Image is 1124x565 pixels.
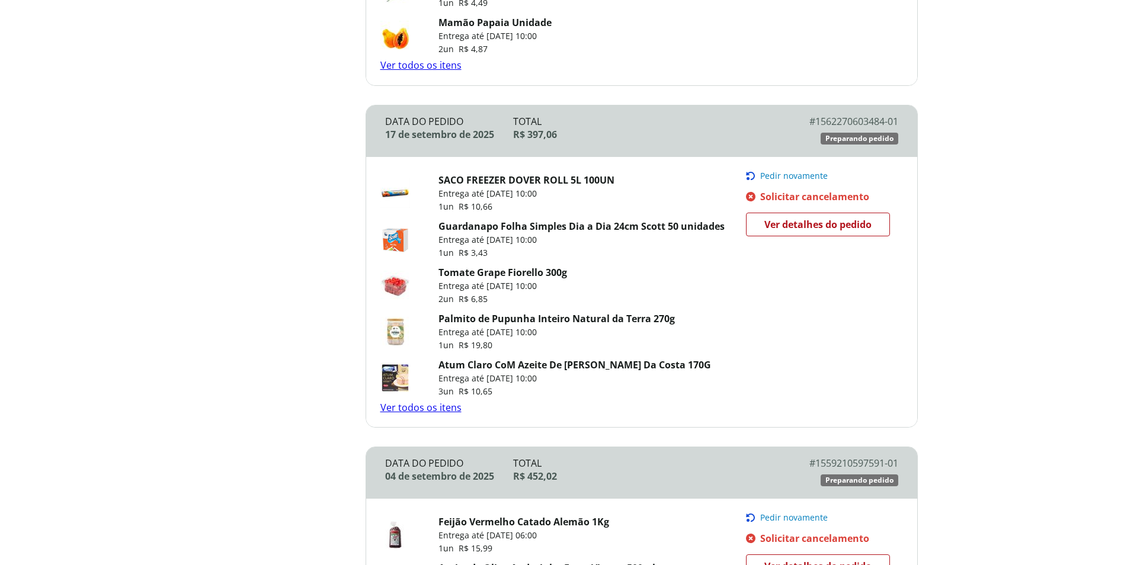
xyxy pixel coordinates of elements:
span: R$ 15,99 [459,542,492,554]
div: R$ 397,06 [513,128,770,141]
button: Pedir novamente [746,513,898,522]
p: Entrega até [DATE] 10:00 [438,188,614,200]
a: Atum Claro CoM Azeite De [PERSON_NAME] Da Costa 170G [438,358,711,371]
div: 04 de setembro de 2025 [385,470,514,483]
span: Preparando pedido [825,134,894,143]
span: Ver detalhes do pedido [764,216,872,233]
div: Total [513,457,770,470]
span: 2 un [438,43,459,54]
img: Atum Claro CoM Azeite De Oliva Gomes Da Costa 170G [380,363,410,393]
img: Guardanapo Folha Simples Dia a Dia 24cm Scott 50 unidades [380,224,410,254]
div: # 1562270603484-01 [770,115,898,128]
a: Ver todos os itens [380,59,462,72]
span: R$ 4,87 [459,43,488,54]
span: Solicitar cancelamento [760,532,869,545]
span: 1 un [438,247,459,258]
img: Mamão Papaia Unidade [380,21,410,50]
a: Ver todos os itens [380,401,462,414]
button: Pedir novamente [746,171,898,181]
p: Entrega até [DATE] 06:00 [438,529,609,541]
a: Tomate Grape Fiorello 300g [438,266,567,279]
span: R$ 10,66 [459,201,492,212]
span: Pedir novamente [760,513,828,522]
p: Entrega até [DATE] 10:00 [438,30,552,42]
span: R$ 19,80 [459,339,492,351]
p: Entrega até [DATE] 10:00 [438,373,711,384]
div: Data do Pedido [385,457,514,470]
img: Palmito de Pupunha Inteiro Natural da Terra 270g [380,317,410,346]
a: Guardanapo Folha Simples Dia a Dia 24cm Scott 50 unidades [438,220,725,233]
p: Entrega até [DATE] 10:00 [438,234,725,246]
span: 3 un [438,386,459,397]
a: Ver detalhes do pedido [746,213,890,236]
span: R$ 3,43 [459,247,488,258]
div: # 1559210597591-01 [770,457,898,470]
p: Entrega até [DATE] 10:00 [438,280,567,292]
a: Solicitar cancelamento [746,532,898,545]
div: R$ 452,02 [513,470,770,483]
a: Mamão Papaia Unidade [438,16,552,29]
div: Data do Pedido [385,115,514,128]
div: Total [513,115,770,128]
a: Solicitar cancelamento [746,190,898,203]
a: SACO FREEZER DOVER ROLL 5L 100UN [438,174,614,187]
a: Feijão Vermelho Catado Alemão 1Kg [438,515,609,528]
a: Palmito de Pupunha Inteiro Natural da Terra 270g [438,312,675,325]
span: Pedir novamente [760,171,828,181]
span: 2 un [438,293,459,304]
div: 17 de setembro de 2025 [385,128,514,141]
span: Preparando pedido [825,476,894,485]
span: Solicitar cancelamento [760,190,869,203]
span: 1 un [438,339,459,351]
img: SACO FREEZER DOVER ROLL 5L 100UN [380,178,410,208]
img: Feijão Vermelho Catado Alemão 1Kg [380,520,410,550]
span: 1 un [438,542,459,554]
span: 1 un [438,201,459,212]
span: R$ 10,65 [459,386,492,397]
span: R$ 6,85 [459,293,488,304]
p: Entrega até [DATE] 10:00 [438,326,675,338]
img: Tomate Grape Fiorello 300g [380,271,410,300]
